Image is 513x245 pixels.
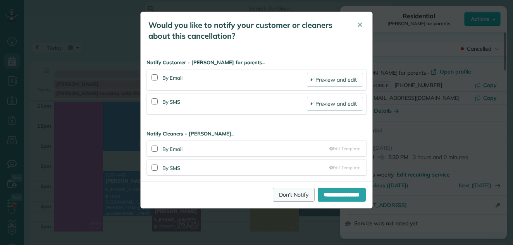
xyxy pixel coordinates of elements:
[307,73,363,87] a: Preview and edit
[329,146,360,152] a: Edit Template
[162,97,307,111] div: By SMS
[162,73,307,87] div: By Email
[148,20,346,41] h5: Would you like to notify your customer or cleaners about this cancellation?
[162,144,329,153] div: By Email
[162,163,329,172] div: By SMS
[307,97,363,111] a: Preview and edit
[329,164,360,171] a: Edit Template
[146,59,367,66] strong: Notify Customer - [PERSON_NAME] for parents..
[273,188,315,202] a: Don't Notify
[146,130,367,137] strong: Notify Cleaners - [PERSON_NAME]..
[357,21,363,29] span: ✕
